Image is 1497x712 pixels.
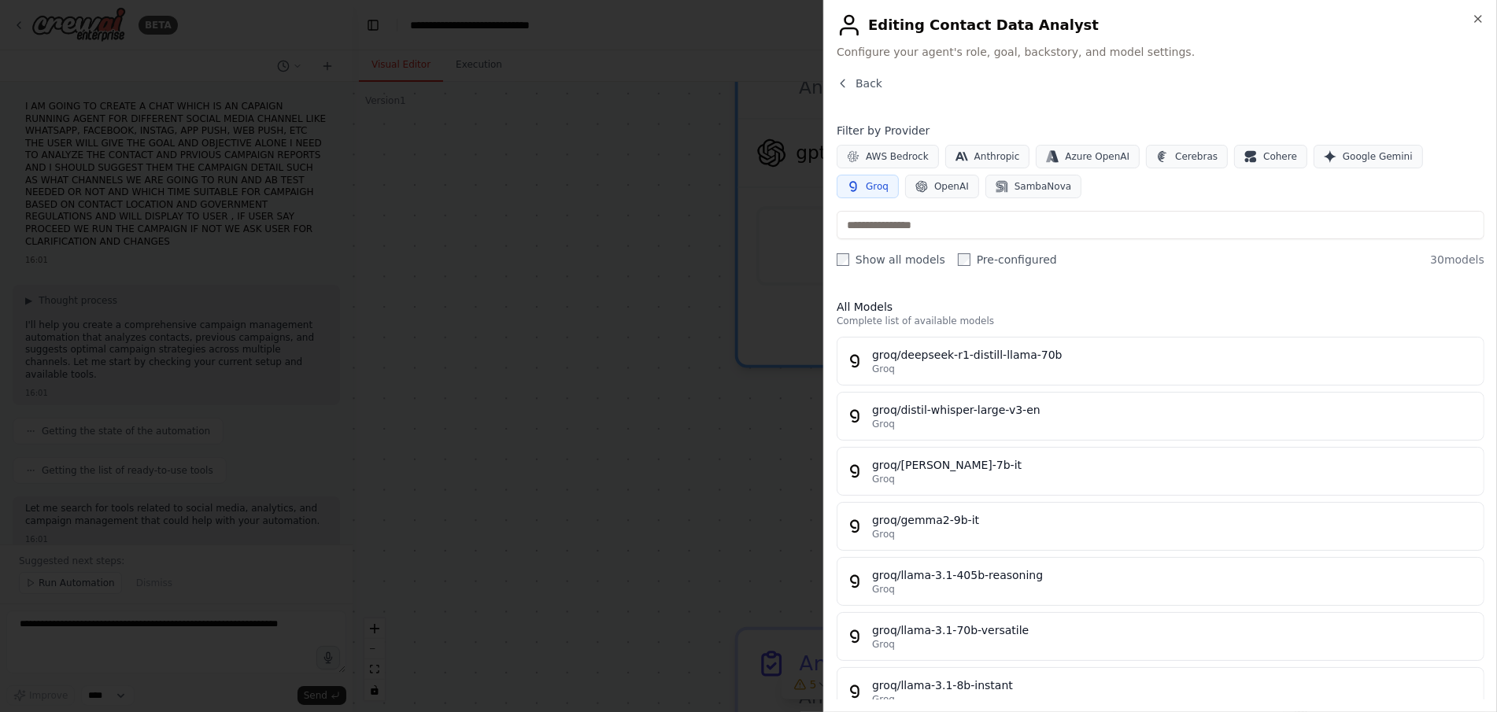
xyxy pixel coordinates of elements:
span: OpenAI [934,180,969,193]
button: groq/deepseek-r1-distill-llama-70bGroq [837,337,1484,386]
h4: Filter by Provider [837,123,1484,138]
button: Cohere [1234,145,1307,168]
span: AWS Bedrock [866,150,929,163]
button: groq/llama-3.1-405b-reasoningGroq [837,557,1484,606]
p: Complete list of available models [837,315,1484,327]
button: Google Gemini [1314,145,1423,168]
div: groq/distil-whisper-large-v3-en [872,402,1474,418]
span: Cerebras [1175,150,1218,163]
button: Anthropic [945,145,1030,168]
input: Show all models [837,253,849,266]
span: Back [856,76,882,91]
button: groq/gemma2-9b-itGroq [837,502,1484,551]
button: Back [837,76,882,91]
button: Azure OpenAI [1036,145,1140,168]
span: Anthropic [974,150,1020,163]
span: Azure OpenAI [1065,150,1129,163]
span: Cohere [1263,150,1297,163]
div: groq/[PERSON_NAME]-7b-it [872,457,1474,473]
span: Groq [872,583,895,596]
span: Groq [872,363,895,375]
button: OpenAI [905,175,979,198]
button: Groq [837,175,899,198]
button: SambaNova [985,175,1081,198]
div: groq/gemma2-9b-it [872,512,1474,528]
h3: All Models [837,299,1484,315]
button: AWS Bedrock [837,145,939,168]
div: groq/llama-3.1-405b-reasoning [872,567,1474,583]
span: Groq [866,180,889,193]
span: Groq [872,418,895,430]
input: Pre-configured [958,253,970,266]
button: groq/distil-whisper-large-v3-enGroq [837,392,1484,441]
button: groq/[PERSON_NAME]-7b-itGroq [837,447,1484,496]
button: groq/llama-3.1-70b-versatileGroq [837,612,1484,661]
h2: Editing Contact Data Analyst [837,13,1484,38]
span: Groq [872,638,895,651]
span: Groq [872,473,895,485]
span: 30 models [1430,252,1484,267]
span: SambaNova [1015,180,1071,193]
label: Pre-configured [958,252,1057,267]
div: groq/deepseek-r1-distill-llama-70b [872,347,1474,363]
span: Google Gemini [1343,150,1413,163]
label: Show all models [837,252,945,267]
div: groq/llama-3.1-8b-instant [872,677,1474,693]
span: Groq [872,693,895,706]
div: groq/llama-3.1-70b-versatile [872,622,1474,638]
span: Configure your agent's role, goal, backstory, and model settings. [837,44,1484,60]
button: Cerebras [1146,145,1228,168]
span: Groq [872,528,895,540]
